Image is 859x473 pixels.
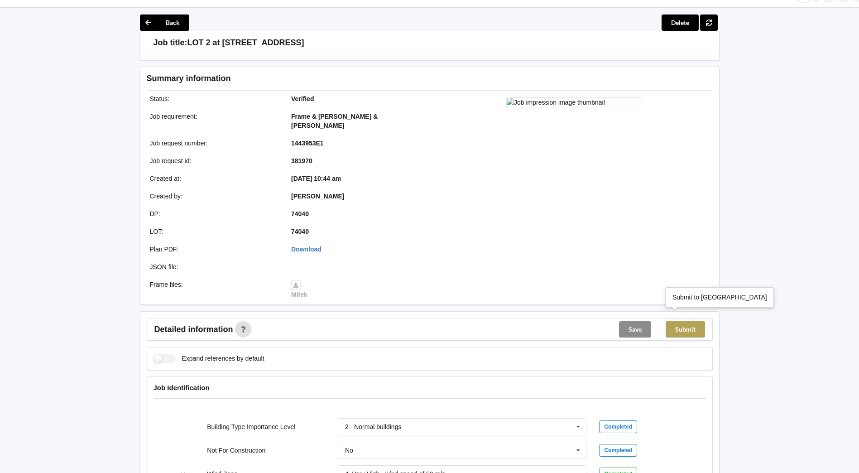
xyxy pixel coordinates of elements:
b: 74040 [291,210,309,217]
div: 2 - Normal buildings [345,424,402,430]
span: Detailed information [154,325,233,333]
b: Verified [291,95,314,102]
h3: Job title: [154,38,187,48]
a: Download [291,246,322,253]
h4: Job Identification [154,383,706,392]
button: Delete [662,14,699,31]
div: Completed [599,444,637,457]
div: LOT : [144,227,285,236]
div: Frame files : [144,280,285,299]
a: Mitek [291,281,307,298]
label: Not For Construction [207,447,265,454]
b: Frame & [PERSON_NAME] & [PERSON_NAME] [291,113,378,129]
div: JSON file : [144,262,285,271]
div: DP : [144,209,285,218]
button: Back [140,14,189,31]
h3: Summary information [147,73,568,84]
div: Job requirement : [144,112,285,130]
div: Job request id : [144,156,285,165]
b: [DATE] 10:44 am [291,175,341,182]
b: [PERSON_NAME] [291,193,344,200]
b: 1443953E1 [291,140,324,147]
div: Created by : [144,192,285,201]
div: Submit to [GEOGRAPHIC_DATA] [672,293,767,302]
h3: LOT 2 at [STREET_ADDRESS] [187,38,304,48]
label: Expand references by default [154,354,264,363]
b: 381970 [291,157,312,164]
div: Status : [144,94,285,103]
b: 74040 [291,228,309,235]
div: Created at : [144,174,285,183]
div: Plan PDF : [144,245,285,254]
div: Job request number : [144,139,285,148]
div: Completed [599,420,637,433]
label: Building Type Importance Level [207,423,295,430]
div: No [345,447,353,454]
img: Job impression image thumbnail [506,97,642,107]
button: Submit [666,321,705,338]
